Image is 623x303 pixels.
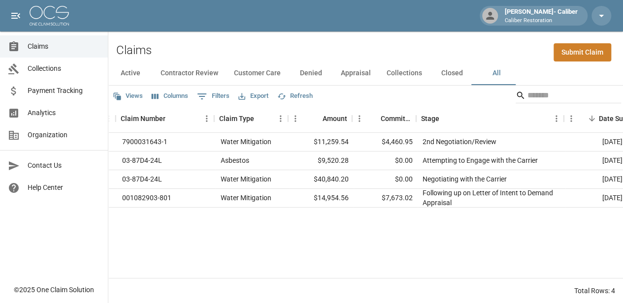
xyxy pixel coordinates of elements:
span: Help Center [28,182,100,193]
div: Stage [421,105,439,132]
div: Following up on Letter of Intent to Demand Appraisal [423,188,560,208]
button: Show filters [195,89,232,104]
button: Menu [199,111,214,126]
img: ocs-logo-white-transparent.png [30,6,69,26]
button: Menu [564,111,579,126]
button: Customer Care [226,61,289,85]
h2: Claims [116,43,152,58]
div: Claim Number [121,105,165,132]
button: Sort [309,112,323,125]
span: Contact Us [28,160,100,171]
div: dynamic tabs [108,61,623,85]
div: $14,954.56 [290,189,354,208]
button: Sort [367,112,381,125]
div: Claim Type [214,105,288,132]
span: Analytics [28,108,100,118]
button: Sort [439,112,453,125]
div: Amount [288,105,352,132]
div: © 2025 One Claim Solution [14,285,94,295]
button: Menu [549,111,564,126]
div: $7,673.02 [354,189,418,208]
div: Stage [416,105,564,132]
div: Claim Number [116,105,214,132]
button: Closed [430,61,474,85]
button: Select columns [149,89,191,104]
button: Appraisal [333,61,379,85]
button: All [474,61,519,85]
button: Contractor Review [153,61,226,85]
span: Claims [28,41,100,52]
div: $11,259.54 [290,133,354,151]
div: $0.00 [354,170,418,189]
button: Active [108,61,153,85]
div: Water Mitigation [221,193,271,203]
div: 03-87D4-24L [122,155,162,165]
button: Refresh [275,89,315,104]
div: 03-87D4-24L [122,174,162,184]
div: Attempting to Engage with the Carrier [423,155,538,165]
button: Sort [254,112,268,125]
div: Negotiating with the Carrier [423,174,507,184]
button: Collections [379,61,430,85]
button: Sort [165,112,179,125]
a: Submit Claim [554,43,611,61]
div: $40,840.20 [290,170,354,189]
div: 2nd Negotiation/Review [423,137,496,147]
div: Total Rows: 4 [574,286,615,296]
span: Organization [28,130,100,140]
div: Committed Amount [381,105,411,132]
div: Search [516,88,621,105]
button: Menu [288,111,303,126]
div: 7900031643-1 [122,137,167,147]
div: Water Mitigation [221,137,271,147]
div: $4,460.95 [354,133,418,151]
div: [PERSON_NAME]- Caliber [501,7,582,25]
button: Menu [352,111,367,126]
div: $0.00 [354,151,418,170]
div: Claim Type [219,105,254,132]
div: $9,520.28 [290,151,354,170]
button: Denied [289,61,333,85]
div: Amount [323,105,347,132]
button: Menu [273,111,288,126]
button: open drawer [6,6,26,26]
div: Water Mitigation [221,174,271,184]
div: 001082903-801 [122,193,171,203]
div: Asbestos [221,155,249,165]
button: Sort [585,112,599,125]
span: Payment Tracking [28,86,100,96]
button: Export [236,89,271,104]
span: Collections [28,63,100,74]
div: Committed Amount [352,105,416,132]
button: Views [110,89,145,104]
p: Caliber Restoration [505,17,578,25]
